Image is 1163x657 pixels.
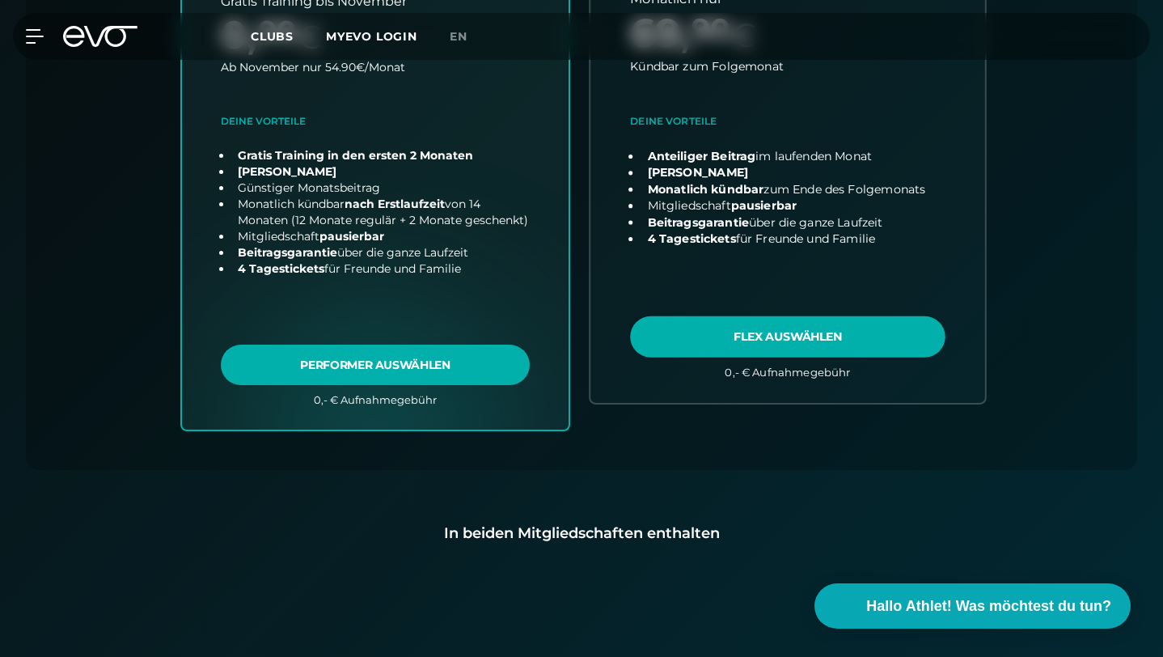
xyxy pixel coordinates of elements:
[251,29,294,44] span: Clubs
[450,28,487,46] a: en
[52,522,1111,545] div: In beiden Mitgliedschaften enthalten
[450,29,467,44] span: en
[866,596,1111,617] span: Hallo Athlet! Was möchtest du tun?
[326,29,417,44] a: MYEVO LOGIN
[251,28,326,44] a: Clubs
[814,583,1131,629] button: Hallo Athlet! Was möchtest du tun?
